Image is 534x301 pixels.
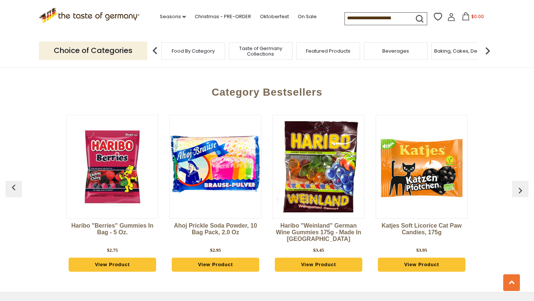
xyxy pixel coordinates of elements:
[457,12,488,23] button: $0.00
[9,75,525,106] div: Category Bestsellers
[471,13,484,20] span: $0.00
[39,42,147,60] p: Choice of Categories
[170,121,261,212] img: Ahoj Prickle Soda Powder, 10 bag pack, 2.0 oz
[382,48,409,54] a: Beverages
[172,48,215,54] a: Food By Category
[210,247,221,254] div: $2.95
[313,247,324,254] div: $3.45
[148,43,162,58] img: previous arrow
[416,247,427,254] div: $3.95
[67,121,158,212] img: Haribo
[8,182,20,193] img: previous arrow
[480,43,495,58] img: next arrow
[260,13,289,21] a: Oktoberfest
[273,222,365,245] a: Haribo "Weinland" German Wine Gummies 175g - Made in [GEOGRAPHIC_DATA]
[107,247,118,254] div: $2.75
[275,258,362,272] a: View Product
[376,121,467,212] img: Katjes Soft Licorice Cat Paw Candies, 175g
[169,222,261,245] a: Ahoj Prickle Soda Powder, 10 bag pack, 2.0 oz
[434,48,492,54] a: Baking, Cakes, Desserts
[273,121,364,212] img: Haribo
[514,185,526,196] img: previous arrow
[378,258,465,272] a: View Product
[160,13,186,21] a: Seasons
[66,222,158,245] a: Haribo "Berries" Gummies in Bag - 5 oz.
[298,13,317,21] a: On Sale
[231,46,290,57] a: Taste of Germany Collections
[306,48,350,54] a: Featured Products
[172,258,259,272] a: View Product
[376,222,468,245] a: Katjes Soft Licorice Cat Paw Candies, 175g
[69,258,156,272] a: View Product
[195,13,251,21] a: Christmas - PRE-ORDER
